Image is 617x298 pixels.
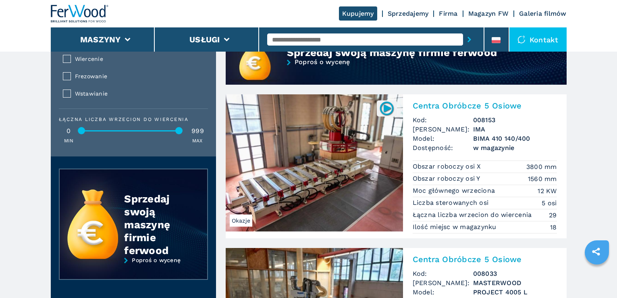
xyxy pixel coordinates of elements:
div: 0 [59,128,79,134]
em: 5 osi [542,198,557,208]
img: Kontakt [517,35,526,44]
a: sharethis [586,242,606,262]
button: Maszyny [80,35,121,44]
p: Obszar roboczy osi X [413,162,483,171]
span: Model: [413,134,473,143]
h3: 008153 [473,115,557,125]
span: [PERSON_NAME]: [413,278,473,288]
p: Moc głównego wrzeciona [413,186,497,195]
span: Wstawianie [75,89,203,98]
h3: IMA [473,125,557,134]
div: Sprzedaj swoją maszynę firmie ferwood [124,192,191,257]
a: Poproś o wycenę [226,59,567,86]
p: Łączna liczba wrzecion do wiercenia [413,210,534,219]
p: Ilość miejsc w magazynku [413,223,499,231]
div: Sprzedaj swoją maszynę firmie ferwood [287,46,511,59]
img: Ferwood [51,5,109,23]
em: 29 [549,210,557,220]
em: 18 [550,223,557,232]
span: Dostępność: [413,143,473,152]
h2: Centra Obróbcze 5 Osiowe [413,101,557,110]
iframe: Chat [583,262,611,292]
em: 3800 mm [526,162,557,171]
div: Kontakt [509,27,567,52]
h3: MASTERWOOD [473,278,557,288]
span: Kod: [413,269,473,278]
h3: 008033 [473,269,557,278]
a: Kupujemy [339,6,377,21]
a: Firma [439,10,457,17]
p: MIN [64,138,74,144]
span: Model: [413,288,473,297]
span: Frezowanie [75,72,203,81]
button: Usługi [189,35,220,44]
button: submit-button [463,30,476,49]
a: Galeria filmów [519,10,567,17]
p: MAX [192,138,203,144]
span: Okazje [230,215,253,227]
a: Poproś o wycenę [59,257,208,286]
h3: BIMA 410 140/400 [473,134,557,143]
a: Magazyn FW [468,10,509,17]
p: Obszar roboczy osi Y [413,174,482,183]
h3: PROJECT 4005 L [473,288,557,297]
span: Kod: [413,115,473,125]
p: Liczba sterowanych osi [413,198,491,207]
a: Centra Obróbcze 5 Osiowe IMA BIMA 410 140/400Okazje008153Centra Obróbcze 5 OsioweKod:008153[PERSO... [226,94,567,238]
span: [PERSON_NAME]: [413,125,473,134]
span: w magazynie [473,143,557,152]
div: Łączna liczba wrzecion do wiercenia [59,117,208,122]
a: Sprzedajemy [388,10,429,17]
em: 1560 mm [528,174,557,183]
em: 12 KW [538,186,557,196]
span: Wiercenie [75,54,203,64]
div: 999 [188,128,208,134]
img: Centra Obróbcze 5 Osiowe IMA BIMA 410 140/400 [226,94,403,231]
h2: Centra Obróbcze 5 Osiowe [413,254,557,264]
img: 008153 [379,100,395,116]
